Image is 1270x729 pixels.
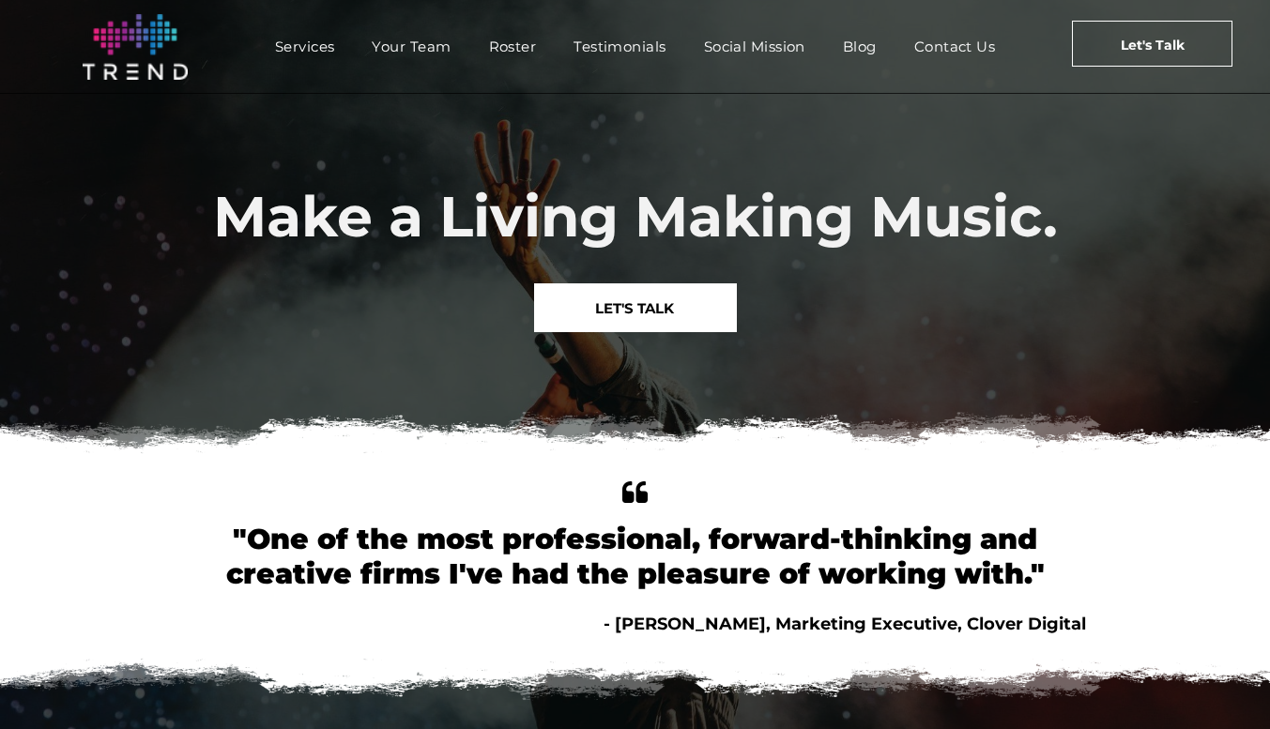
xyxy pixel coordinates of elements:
a: Roster [470,33,556,60]
a: LET'S TALK [534,283,737,332]
a: Contact Us [895,33,1015,60]
a: Let's Talk [1072,21,1232,67]
img: logo [83,14,188,80]
span: Let's Talk [1121,22,1185,68]
font: "One of the most professional, forward-thinking and creative firms I've had the pleasure of worki... [226,522,1045,591]
span: - [PERSON_NAME], Marketing Executive, Clover Digital [604,614,1086,634]
span: LET'S TALK [595,284,674,332]
a: Testimonials [555,33,684,60]
a: Your Team [353,33,469,60]
a: Blog [824,33,895,60]
a: Services [256,33,354,60]
span: Make a Living Making Music. [213,182,1058,251]
a: Social Mission [685,33,824,60]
